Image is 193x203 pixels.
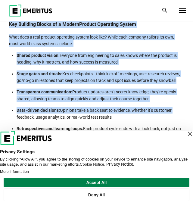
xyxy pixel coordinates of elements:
[17,71,180,83] span: Key checkpoints—think kickoff meetings, user research reviews, go/no-go milestones that keep proj...
[179,8,186,13] button: Toggle Menu
[17,89,176,101] span: Product updates aren’t secret knowledge; they’re openly shared, allowing teams to align quickly a...
[17,71,62,76] b: Stage gates and rituals:
[17,53,177,64] span: Everyone from engineering to sales knows where the product is heading, why it matters, and how su...
[17,108,60,113] b: Data-driven decisions:
[17,126,181,138] span: Each product cycle ends with a look back, not just on wins, but on failures and surprises, with l...
[79,21,136,27] b: Product Operating System
[9,21,79,27] b: Key Building Blocks of a Modern
[17,108,172,119] span: Opinions take a back seat to evidence, whether it’s customer feedback, usage analytics, or real-w...
[17,89,72,94] b: Transparent communication:
[17,53,60,58] b: Shared product vision:
[17,126,83,131] b: Retrospectives and learning loops:
[9,35,174,46] span: What does a real product operating system look like? While each company tailors its own, most wor...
